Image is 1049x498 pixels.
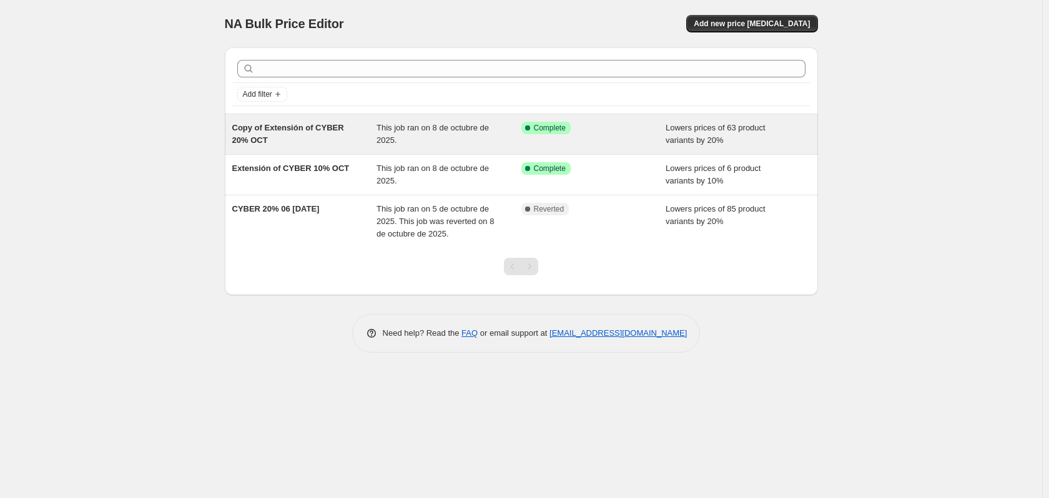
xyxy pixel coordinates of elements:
[478,328,549,338] span: or email support at
[666,123,766,145] span: Lowers prices of 63 product variants by 20%
[377,123,489,145] span: This job ran on 8 de octubre de 2025.
[232,123,344,145] span: Copy of Extensión of CYBER 20% OCT
[377,204,494,238] span: This job ran on 5 de octubre de 2025. This job was reverted on 8 de octubre de 2025.
[504,258,538,275] nav: Pagination
[534,164,566,173] span: Complete
[237,87,287,102] button: Add filter
[666,204,766,226] span: Lowers prices of 85 product variants by 20%
[534,123,566,133] span: Complete
[243,89,272,99] span: Add filter
[694,19,810,29] span: Add new price [MEDICAL_DATA]
[383,328,462,338] span: Need help? Read the
[377,164,489,185] span: This job ran on 8 de octubre de 2025.
[549,328,687,338] a: [EMAIL_ADDRESS][DOMAIN_NAME]
[232,204,320,213] span: CYBER 20% 06 [DATE]
[686,15,817,32] button: Add new price [MEDICAL_DATA]
[534,204,564,214] span: Reverted
[225,17,344,31] span: NA Bulk Price Editor
[232,164,350,173] span: Extensión of CYBER 10% OCT
[461,328,478,338] a: FAQ
[666,164,761,185] span: Lowers prices of 6 product variants by 10%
